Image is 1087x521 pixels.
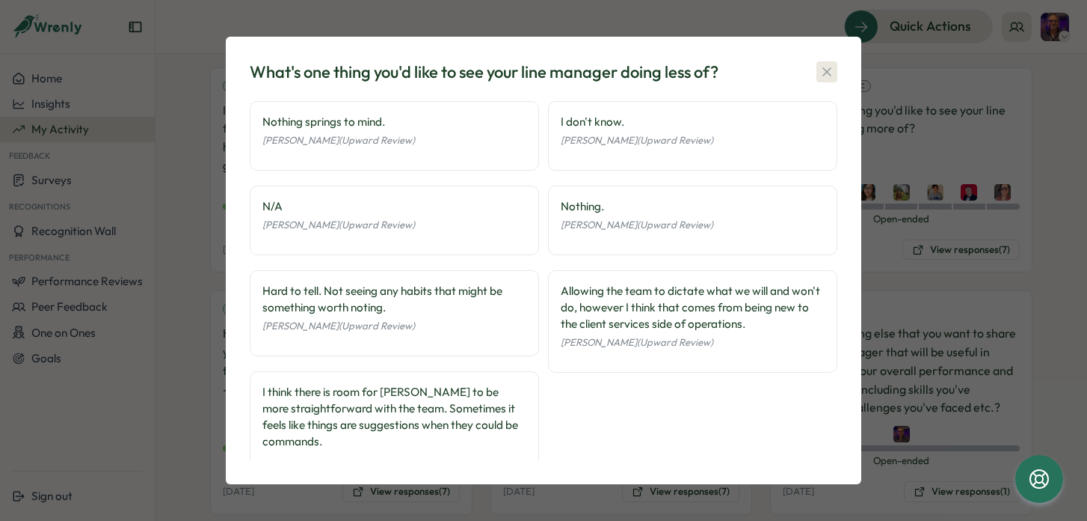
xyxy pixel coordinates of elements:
span: [PERSON_NAME] (Upward Review) [561,134,713,146]
span: [PERSON_NAME] (Upward Review) [262,134,415,146]
span: [PERSON_NAME] (Upward Review) [262,320,415,332]
div: Allowing the team to dictate what we will and won't do, however I think that comes from being new... [561,283,825,332]
div: I think there is room for [PERSON_NAME] to be more straightforward with the team. Sometimes it fe... [262,384,526,499]
div: N/A [262,198,526,215]
div: I don't know. [561,114,825,130]
span: [PERSON_NAME] (Upward Review) [262,219,415,231]
span: [PERSON_NAME] (Upward Review) [561,336,713,348]
div: What's one thing you'd like to see your line manager doing less of? [250,61,718,84]
div: Nothing. [561,198,825,215]
div: Nothing springs to mind. [262,114,526,130]
div: Hard to tell. Not seeing any habits that might be something worth noting. [262,283,526,316]
span: [PERSON_NAME] (Upward Review) [561,219,713,231]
